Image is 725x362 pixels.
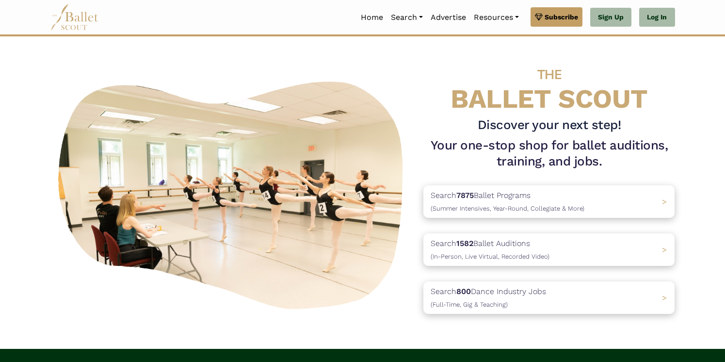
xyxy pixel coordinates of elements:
[456,287,471,296] b: 800
[423,185,675,218] a: Search7875Ballet Programs(Summer Intensives, Year-Round, Collegiate & More)>
[427,7,470,28] a: Advertise
[531,7,582,27] a: Subscribe
[662,197,667,206] span: >
[639,8,675,27] a: Log In
[456,191,474,200] b: 7875
[431,253,549,260] span: (In-Person, Live Virtual, Recorded Video)
[470,7,523,28] a: Resources
[431,285,546,310] p: Search Dance Industry Jobs
[431,237,549,262] p: Search Ballet Auditions
[456,239,473,248] b: 1582
[431,301,508,308] span: (Full-Time, Gig & Teaching)
[431,189,584,214] p: Search Ballet Programs
[590,8,631,27] a: Sign Up
[537,66,562,82] span: THE
[423,117,675,133] h3: Discover your next step!
[423,137,675,170] h1: Your one-stop shop for ballet auditions, training, and jobs.
[535,12,543,22] img: gem.svg
[662,293,667,302] span: >
[50,71,416,315] img: A group of ballerinas talking to each other in a ballet studio
[545,12,578,22] span: Subscribe
[662,245,667,254] span: >
[387,7,427,28] a: Search
[423,281,675,314] a: Search800Dance Industry Jobs(Full-Time, Gig & Teaching) >
[431,205,584,212] span: (Summer Intensives, Year-Round, Collegiate & More)
[423,233,675,266] a: Search1582Ballet Auditions(In-Person, Live Virtual, Recorded Video) >
[423,56,675,113] h4: BALLET SCOUT
[357,7,387,28] a: Home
